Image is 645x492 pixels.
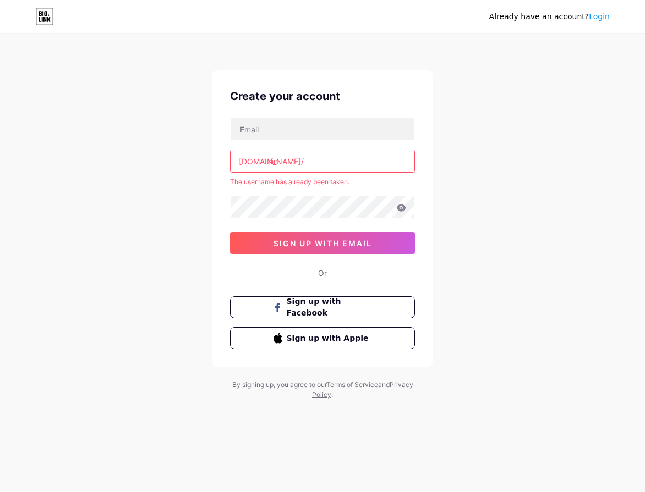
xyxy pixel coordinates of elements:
[287,296,372,319] span: Sign up with Facebook
[230,232,415,254] button: sign up with email
[230,296,415,318] button: Sign up with Facebook
[229,380,416,400] div: By signing up, you agree to our and .
[231,118,414,140] input: Email
[230,327,415,349] button: Sign up with Apple
[326,380,378,389] a: Terms of Service
[274,239,372,248] span: sign up with email
[318,267,327,279] div: Or
[239,156,304,167] div: [DOMAIN_NAME]/
[230,88,415,104] div: Create your account
[230,177,415,187] div: The username has already been taken.
[287,333,372,344] span: Sign up with Apple
[489,11,610,23] div: Already have an account?
[231,150,414,172] input: username
[589,12,610,21] a: Login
